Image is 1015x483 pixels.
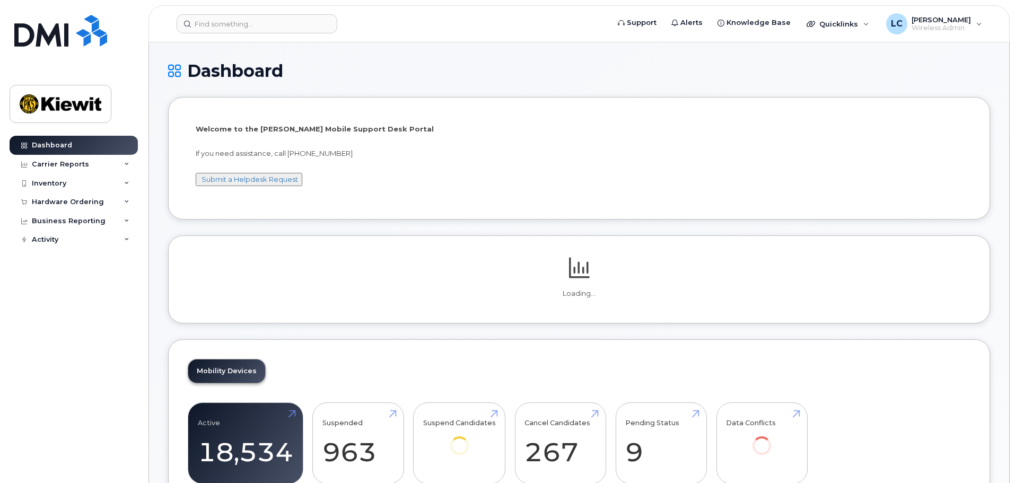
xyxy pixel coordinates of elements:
a: Pending Status 9 [625,408,697,478]
p: If you need assistance, call [PHONE_NUMBER] [196,148,962,159]
a: Submit a Helpdesk Request [202,175,298,183]
a: Suspend Candidates [423,408,496,469]
a: Mobility Devices [188,359,265,383]
button: Submit a Helpdesk Request [196,173,302,186]
a: Active 18,534 [198,408,293,478]
h1: Dashboard [168,62,990,80]
a: Suspended 963 [322,408,394,478]
p: Welcome to the [PERSON_NAME] Mobile Support Desk Portal [196,124,962,134]
p: Loading... [188,289,970,298]
a: Data Conflicts [726,408,798,469]
a: Cancel Candidates 267 [524,408,596,478]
